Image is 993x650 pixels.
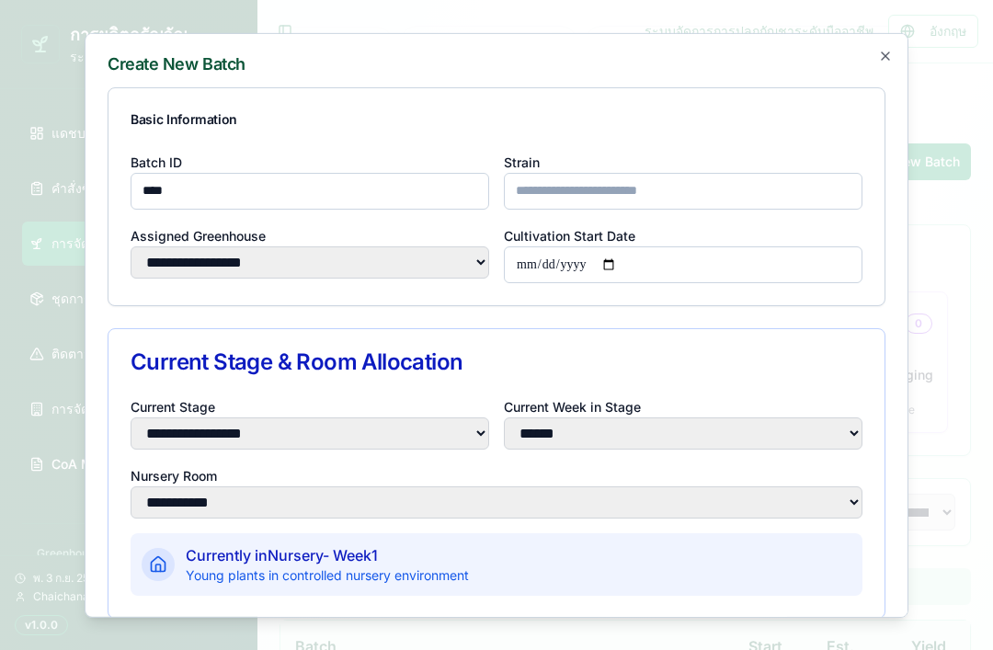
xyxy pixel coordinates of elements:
label: Current Week in Stage [504,398,641,414]
label: Current Stage [131,398,215,414]
p: Young plants in controlled nursery environment [186,565,469,584]
div: Current Stage & Room Allocation [131,350,862,372]
label: Strain [504,154,540,169]
label: Assigned Greenhouse [131,227,266,243]
p: Currently in Nursery - Week 1 [186,543,469,565]
h2: Create New Batch [108,55,885,72]
div: Basic Information [131,109,862,128]
label: Batch ID [131,154,182,169]
label: Cultivation Start Date [504,227,635,243]
label: Nursery Room [131,467,217,483]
